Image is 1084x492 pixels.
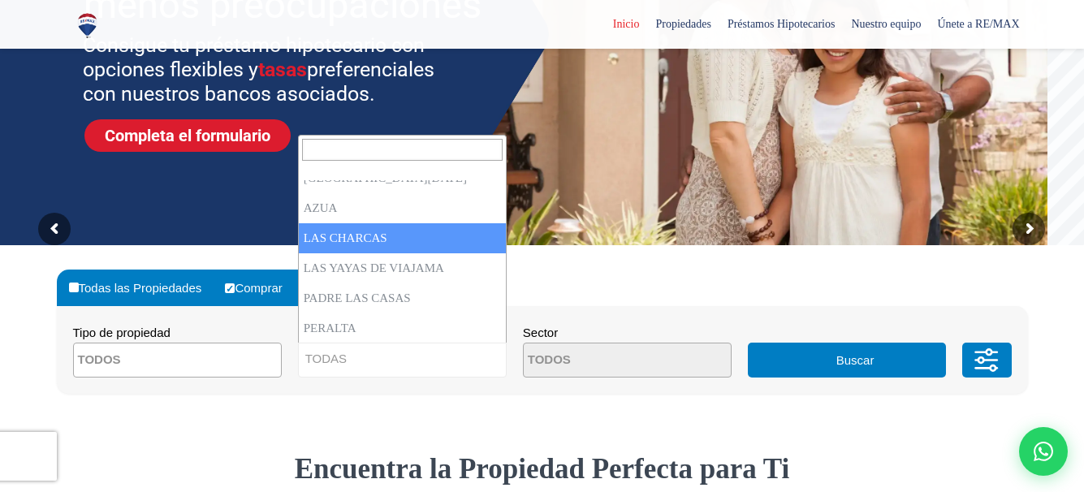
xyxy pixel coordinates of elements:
[221,270,298,306] label: Comprar
[298,343,507,378] span: TODAS
[299,283,506,313] li: PADRE LAS CASAS
[74,343,231,378] textarea: Search
[73,11,101,40] img: Logo de REMAX
[299,223,506,253] li: LAS CHARCAS
[65,270,218,306] label: Todas las Propiedades
[83,33,456,106] sr7-txt: Consigue tu préstamo hipotecario con opciones flexibles y preferenciales con nuestros bancos asoc...
[69,283,79,292] input: Todas las Propiedades
[647,12,719,37] span: Propiedades
[523,326,558,339] span: Sector
[84,119,291,152] a: Completa el formulario
[258,58,307,81] span: tasas
[299,193,506,223] li: AZUA
[305,352,347,365] span: TODAS
[605,12,648,37] span: Inicio
[302,139,503,161] input: Search
[929,12,1027,37] span: Únete a RE/MAX
[719,12,844,37] span: Préstamos Hipotecarios
[748,343,946,378] button: Buscar
[225,283,235,293] input: Comprar
[73,326,171,339] span: Tipo de propiedad
[299,347,506,370] span: TODAS
[843,12,929,37] span: Nuestro equipo
[524,343,681,378] textarea: Search
[295,453,790,485] strong: Encuentra la Propiedad Perfecta para Ti
[299,253,506,283] li: LAS YAYAS DE VIAJAMA
[299,313,506,343] li: PERALTA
